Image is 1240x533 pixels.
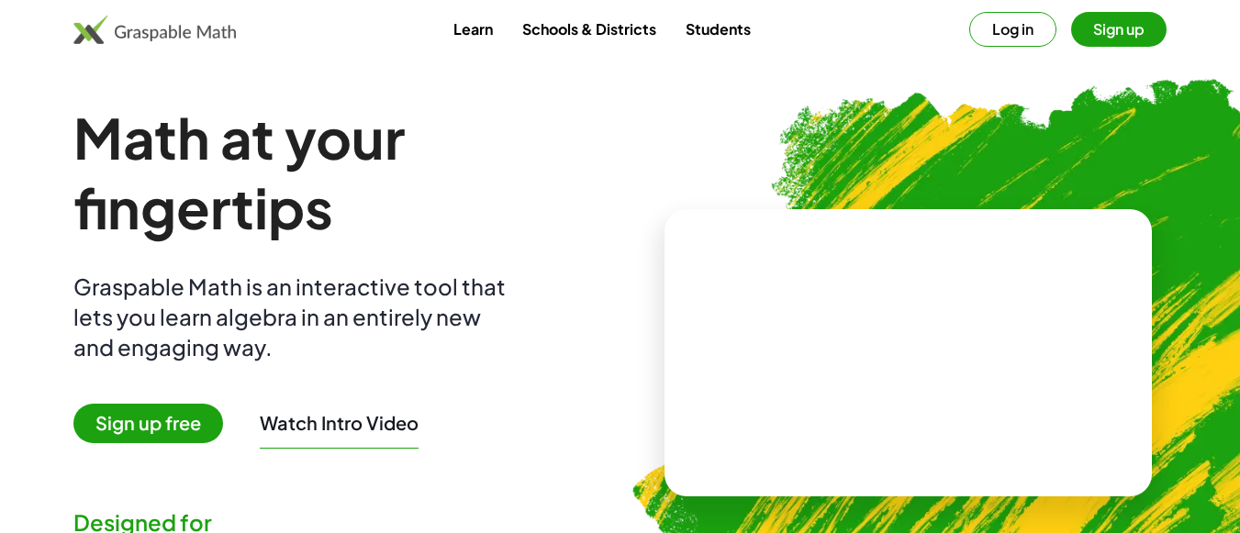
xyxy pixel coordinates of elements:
button: Watch Intro Video [260,411,419,435]
a: Learn [439,12,508,46]
a: Students [671,12,765,46]
h1: Math at your fingertips [73,103,591,242]
button: Sign up [1071,12,1167,47]
button: Log in [969,12,1056,47]
div: Graspable Math is an interactive tool that lets you learn algebra in an entirely new and engaging... [73,272,514,362]
video: What is this? This is dynamic math notation. Dynamic math notation plays a central role in how Gr... [770,283,1045,421]
a: Schools & Districts [508,12,671,46]
span: Sign up free [73,404,223,443]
